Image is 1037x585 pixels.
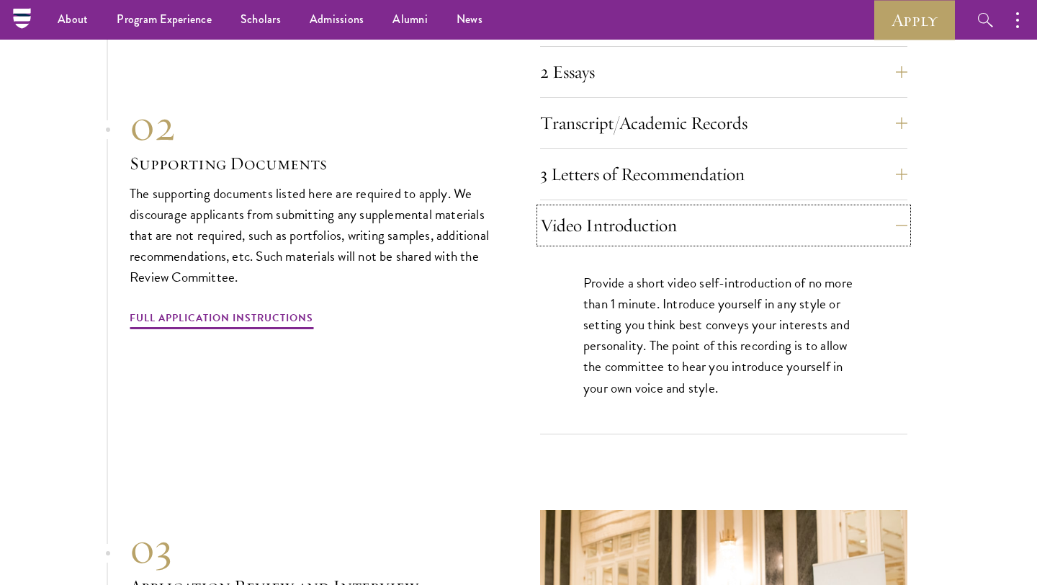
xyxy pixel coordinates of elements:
p: The supporting documents listed here are required to apply. We discourage applicants from submitt... [130,183,497,287]
button: Transcript/Academic Records [540,106,907,140]
a: Full Application Instructions [130,309,313,331]
h3: Supporting Documents [130,151,497,176]
div: 03 [130,522,497,574]
div: 02 [130,99,497,151]
button: Video Introduction [540,208,907,243]
p: Provide a short video self-introduction of no more than 1 minute. Introduce yourself in any style... [583,272,864,398]
button: 3 Letters of Recommendation [540,157,907,192]
button: 2 Essays [540,55,907,89]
